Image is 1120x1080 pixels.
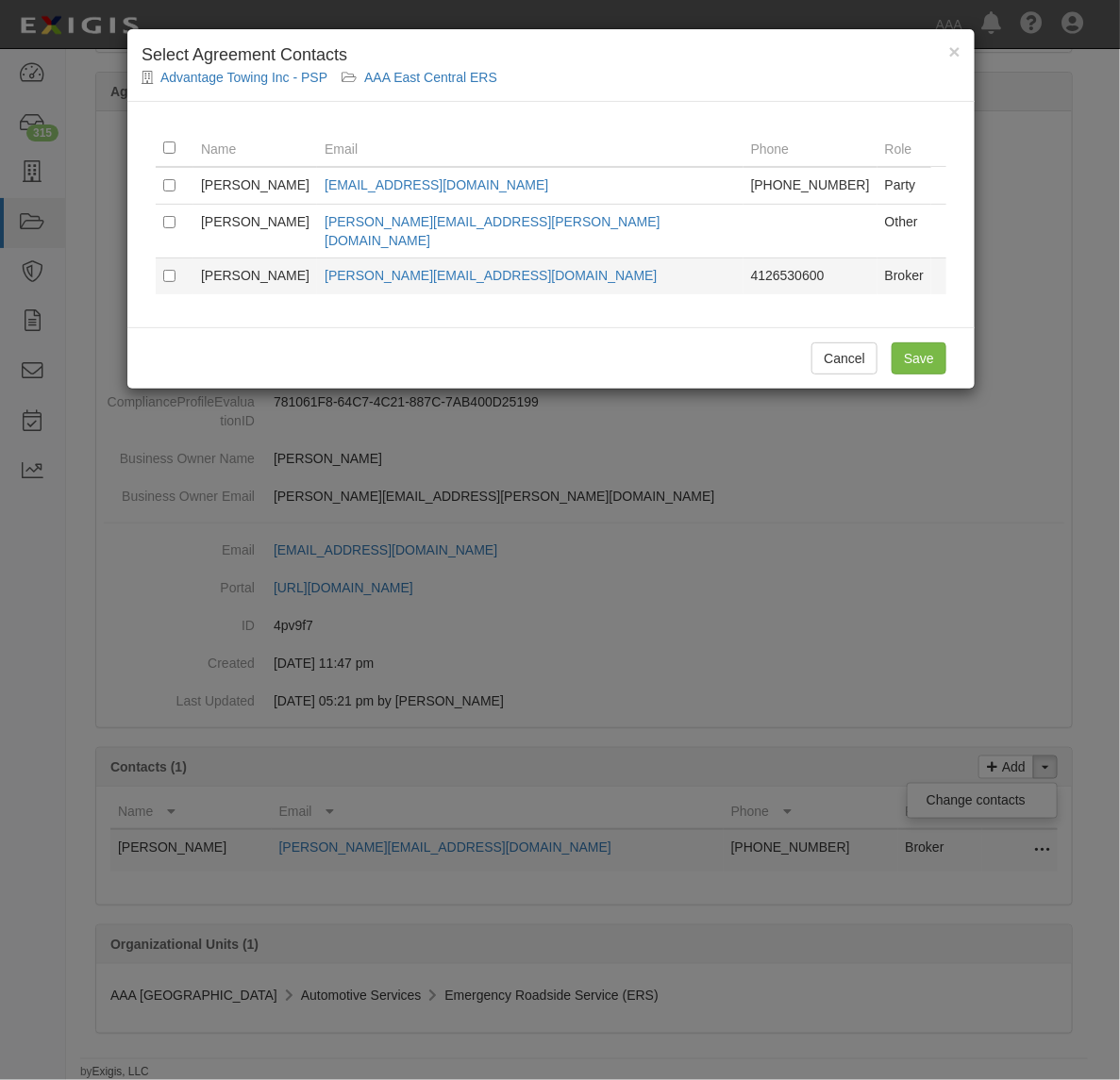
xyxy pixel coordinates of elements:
[364,70,497,85] a: AAA East Central ERS
[878,167,931,205] td: Party
[744,130,878,167] th: Phone
[878,130,931,167] th: Role
[325,177,548,192] a: [EMAIL_ADDRESS][DOMAIN_NAME]
[193,204,317,258] td: [PERSON_NAME]
[142,43,961,68] h4: Select Agreement Contacts
[811,342,878,374] button: Cancel
[892,342,946,374] input: Save
[193,167,317,205] td: [PERSON_NAME]
[744,167,878,205] td: [PHONE_NUMBER]
[878,258,931,294] td: Broker
[325,214,660,248] a: [PERSON_NAME][EMAIL_ADDRESS][PERSON_NAME][DOMAIN_NAME]
[193,258,317,294] td: [PERSON_NAME]
[949,42,961,61] button: Close
[878,204,931,258] td: Other
[160,70,327,85] a: Advantage Towing Inc - PSP
[744,258,878,294] td: 4126530600
[325,268,657,283] a: [PERSON_NAME][EMAIL_ADDRESS][DOMAIN_NAME]
[193,130,317,167] th: Name
[317,130,744,167] th: Email
[949,41,961,62] span: ×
